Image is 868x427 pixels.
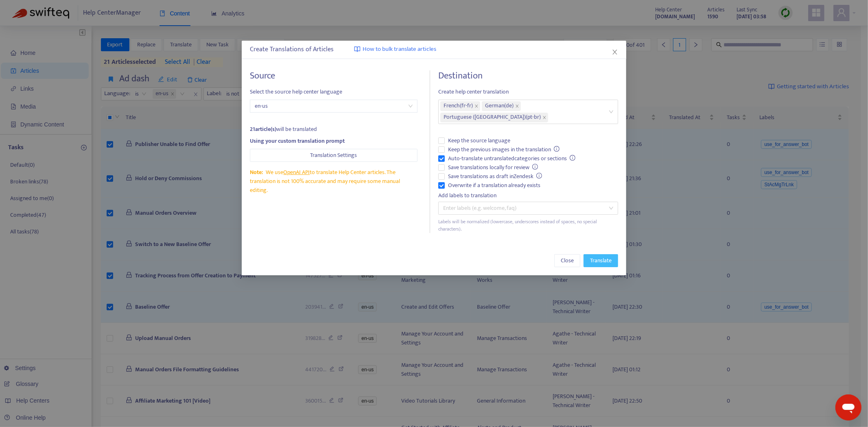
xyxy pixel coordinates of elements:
span: How to bulk translate articles [363,45,436,54]
span: info-circle [570,155,575,161]
iframe: Button to launch messaging window [835,394,861,420]
span: Keep the source language [445,136,514,145]
span: Overwrite if a translation already exists [445,181,544,190]
span: Save translations locally for review [445,163,542,172]
span: info-circle [554,146,560,152]
span: German ( de ) [485,101,514,111]
span: close [542,115,547,120]
span: en-us [255,100,413,112]
div: Add labels to translation [438,191,618,200]
span: info-circle [532,164,538,170]
span: Select the source help center language [250,87,418,96]
div: We use to translate Help Center articles. The translation is not 100% accurate and may require so... [250,168,418,195]
span: Create help center translation [438,87,618,96]
div: Using your custom translation prompt [250,137,418,146]
span: Keep the previous images in the translation [445,145,563,154]
div: Create Translations of Articles [250,45,618,54]
span: Save translations as draft in Zendesk [445,172,546,181]
a: OpenAI API [284,168,310,177]
button: Translation Settings [250,149,418,162]
span: French ( fr-fr ) [444,101,473,111]
span: Close [561,256,574,265]
span: Note: [250,168,263,177]
span: Translation Settings [310,151,357,160]
span: Translate [590,256,612,265]
span: close [515,104,519,108]
span: close [612,49,618,55]
h4: Source [250,70,418,81]
span: Portuguese ([GEOGRAPHIC_DATA]) ( pt-br ) [444,113,541,122]
div: Labels will be normalized (lowercase, underscores instead of spaces, no special characters). [438,218,618,233]
span: Auto-translate untranslated categories or sections [445,154,579,163]
h4: Destination [438,70,618,81]
img: image-link [354,46,361,52]
div: will be translated [250,125,418,134]
button: Close [554,254,580,267]
span: info-circle [536,173,542,179]
a: How to bulk translate articles [354,45,436,54]
button: Translate [584,254,618,267]
button: Close [610,48,619,57]
strong: 21 article(s) [250,124,276,134]
span: close [474,104,479,108]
